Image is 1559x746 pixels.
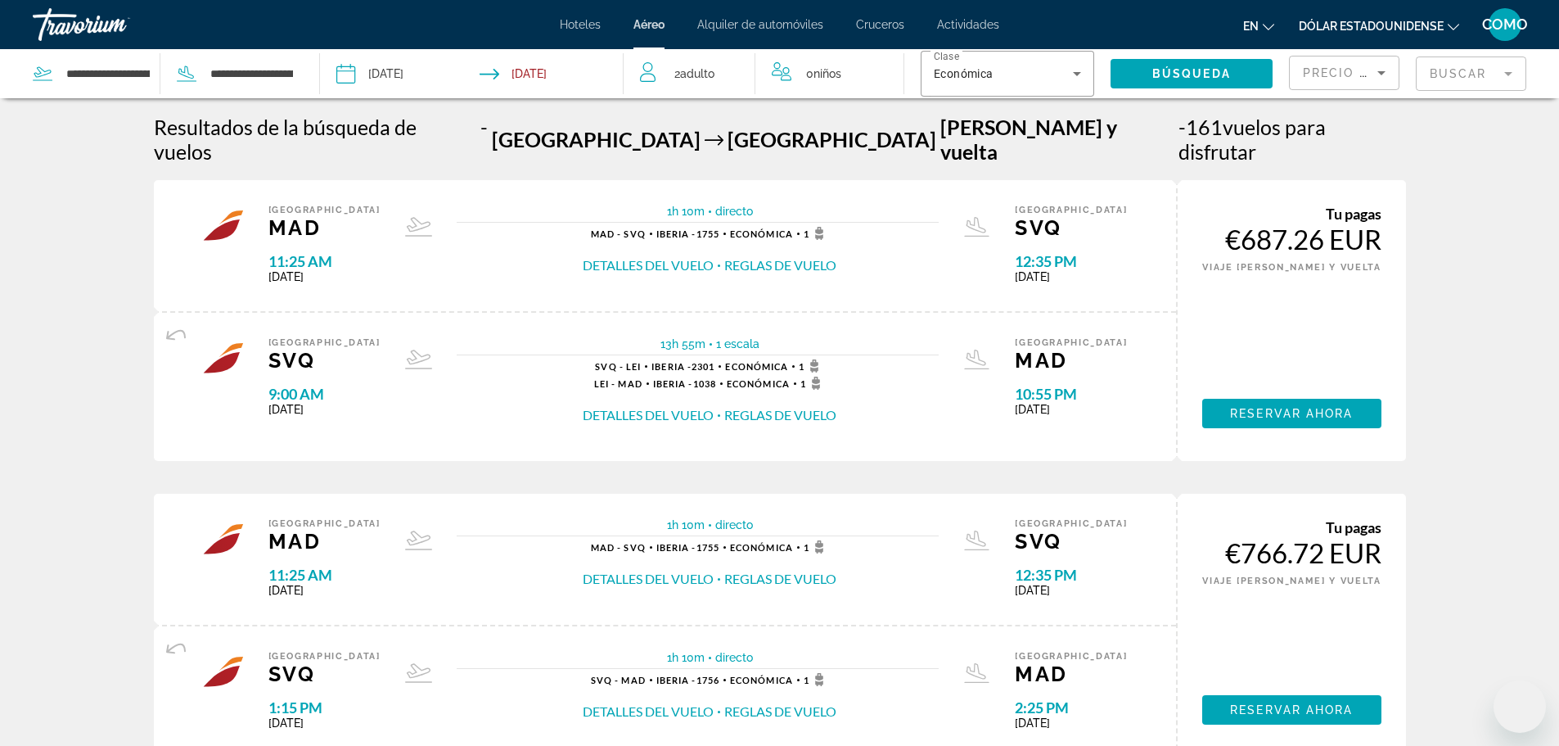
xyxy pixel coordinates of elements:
[1484,7,1526,42] button: Menú de usuario
[1152,67,1231,80] span: Búsqueda
[1015,717,1127,730] span: [DATE]
[1230,703,1353,717] span: Reservar ahora
[1015,348,1127,373] span: MAD
[1015,662,1127,686] span: MAD
[656,228,719,239] span: 1755
[268,717,381,730] span: [DATE]
[724,703,836,721] button: Reglas de vuelo
[268,205,381,215] span: [GEOGRAPHIC_DATA]
[480,49,547,98] button: Return date: Sep 19, 2025
[268,385,381,403] span: 9:00 AM
[1015,529,1127,554] span: SVQ
[624,49,903,98] button: Travelers: 2 adults, 0 children
[656,228,696,239] span: Iberia -
[1015,699,1127,717] span: 2:25 PM
[804,227,829,240] span: 1
[1015,584,1127,597] span: [DATE]
[674,62,714,85] span: 2
[336,49,403,98] button: Depart date: Sep 16, 2025
[492,127,701,151] span: [GEOGRAPHIC_DATA]
[656,542,719,553] span: 1755
[268,529,381,554] span: MAD
[1243,20,1259,33] font: en
[33,3,196,46] a: Travorium
[715,651,753,664] span: directo
[1015,518,1127,529] span: [GEOGRAPHIC_DATA]
[583,570,714,588] button: Detalles del vuelo
[730,228,793,239] span: Económica
[1482,16,1528,33] font: COMO
[268,518,381,529] span: [GEOGRAPHIC_DATA]
[667,205,705,218] span: 1h 10m
[583,256,714,274] button: Detalles del vuelo
[268,270,381,283] span: [DATE]
[724,406,836,424] button: Reglas de vuelo
[1416,56,1526,92] button: Filter
[715,518,753,531] span: directo
[653,378,693,389] span: Iberia -
[1111,59,1273,88] button: Búsqueda
[697,18,823,31] a: Alquiler de automóviles
[656,542,696,553] span: Iberia -
[656,675,696,685] span: Iberia -
[1202,695,1381,725] button: Reservar ahora
[1015,270,1127,283] span: [DATE]
[268,348,381,373] span: SVQ
[799,359,824,373] span: 1
[591,542,646,553] span: MAD - SVQ
[591,228,646,239] span: MAD - SVQ
[1015,403,1127,416] span: [DATE]
[583,703,714,721] button: Detalles del vuelo
[730,675,793,685] span: Económica
[633,18,665,31] a: Aéreo
[268,215,381,240] span: MAD
[937,18,999,31] a: Actividades
[1202,536,1381,569] div: €766.72 EUR
[1303,63,1386,83] mat-select: Sort by
[1230,407,1353,420] span: Reservar ahora
[680,67,714,80] span: Adulto
[1202,399,1381,428] button: Reservar ahora
[268,662,381,686] span: SVQ
[800,377,826,390] span: 1
[154,115,476,164] h1: Resultados de la búsqueda de vuelos
[856,18,904,31] a: Cruceros
[656,675,719,685] span: 1756
[1202,223,1381,255] div: €687.26 EUR
[268,566,381,584] span: 11:25 AM
[1015,385,1127,403] span: 10:55 PM
[1299,20,1444,33] font: Dólar estadounidense
[806,62,841,85] span: 0
[268,252,381,270] span: 11:25 AM
[594,378,642,389] span: LEI - MAD
[480,115,488,164] span: -
[1178,115,1326,164] span: vuelos para disfrutar
[934,51,959,62] mat-label: Clase
[268,403,381,416] span: [DATE]
[268,651,381,662] span: [GEOGRAPHIC_DATA]
[1243,14,1274,38] button: Cambiar idioma
[730,542,793,553] span: Económica
[591,675,646,685] span: SVQ - MAD
[728,127,936,151] span: [GEOGRAPHIC_DATA]
[804,673,829,686] span: 1
[940,115,1174,164] span: [PERSON_NAME] y vuelta
[268,699,381,717] span: 1:15 PM
[560,18,601,31] a: Hoteles
[667,651,705,664] span: 1h 10m
[268,584,381,597] span: [DATE]
[1303,66,1430,79] span: Precio más bajo
[1178,115,1223,139] span: 161
[1015,651,1127,662] span: [GEOGRAPHIC_DATA]
[660,337,705,350] span: 13h 55m
[716,337,759,350] span: 1 escala
[1202,576,1381,586] span: VIAJE [PERSON_NAME] Y VUELTA
[667,518,705,531] span: 1h 10m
